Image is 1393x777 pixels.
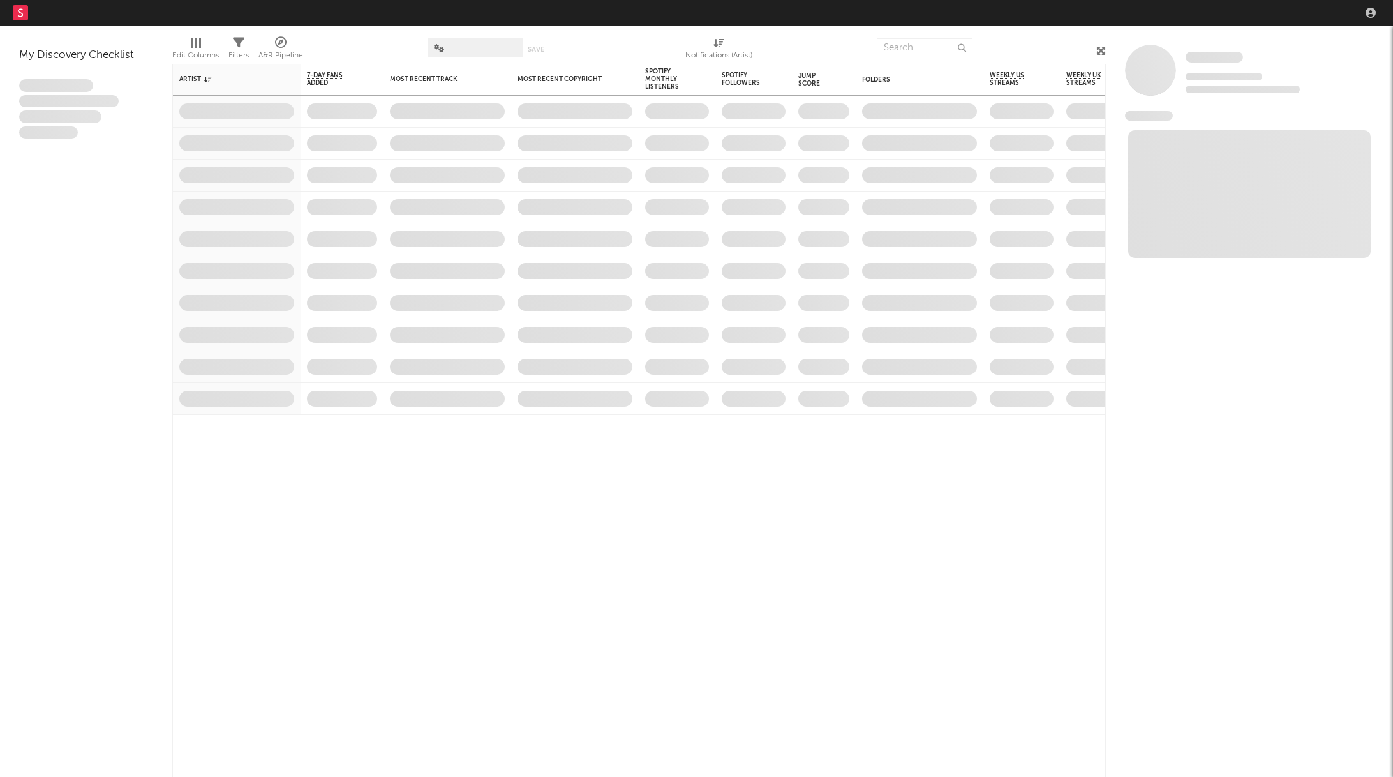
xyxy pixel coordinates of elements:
[1186,86,1300,93] span: 0 fans last week
[1186,73,1262,80] span: Tracking Since: [DATE]
[685,32,752,69] div: Notifications (Artist)
[1125,111,1173,121] span: News Feed
[645,68,690,91] div: Spotify Monthly Listeners
[19,48,153,63] div: My Discovery Checklist
[19,126,78,139] span: Aliquam viverra
[19,110,101,123] span: Praesent ac interdum
[258,32,303,69] div: A&R Pipeline
[877,38,972,57] input: Search...
[228,32,249,69] div: Filters
[518,75,613,83] div: Most Recent Copyright
[722,72,766,87] div: Spotify Followers
[258,48,303,63] div: A&R Pipeline
[685,48,752,63] div: Notifications (Artist)
[1186,51,1243,64] a: Some Artist
[172,32,219,69] div: Edit Columns
[19,95,119,108] span: Integer aliquet in purus et
[528,46,544,53] button: Save
[798,72,830,87] div: Jump Score
[228,48,249,63] div: Filters
[990,72,1034,87] span: Weekly US Streams
[390,75,486,83] div: Most Recent Track
[1066,72,1114,87] span: Weekly UK Streams
[307,72,358,87] span: 7-Day Fans Added
[1186,52,1243,63] span: Some Artist
[862,76,958,84] div: Folders
[172,48,219,63] div: Edit Columns
[179,75,275,83] div: Artist
[19,79,93,92] span: Lorem ipsum dolor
